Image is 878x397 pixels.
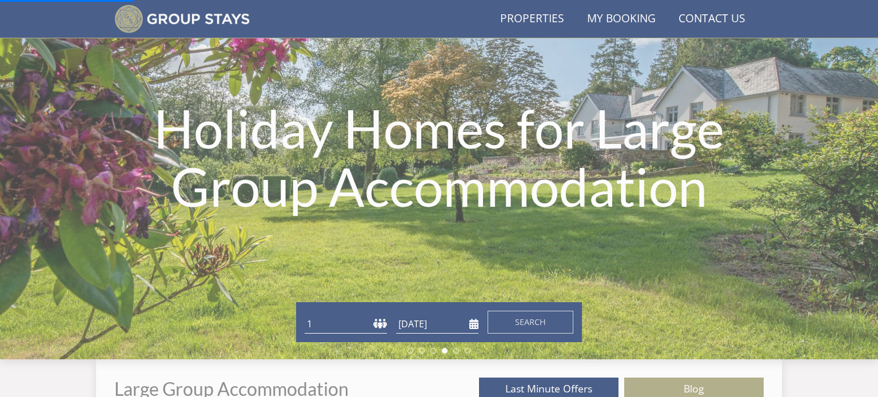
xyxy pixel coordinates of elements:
a: Contact Us [674,6,750,32]
img: Group Stays [114,5,250,33]
input: Arrival Date [396,315,478,334]
span: Search [515,316,546,327]
a: My Booking [582,6,660,32]
a: Properties [496,6,569,32]
button: Search [488,311,573,334]
h1: Holiday Homes for Large Group Accommodation [131,77,746,238]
